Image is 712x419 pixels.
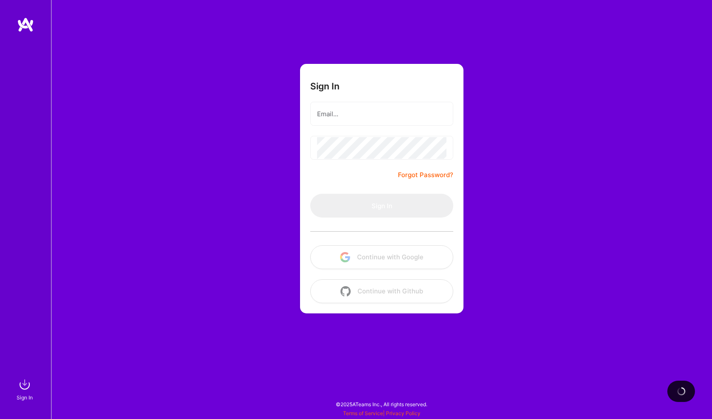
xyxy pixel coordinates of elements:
[343,410,383,416] a: Terms of Service
[310,194,453,218] button: Sign In
[340,286,351,296] img: icon
[398,170,453,180] a: Forgot Password?
[310,245,453,269] button: Continue with Google
[51,393,712,415] div: © 2025 ATeams Inc., All rights reserved.
[18,376,33,402] a: sign inSign In
[310,279,453,303] button: Continue with Github
[677,387,686,396] img: loading
[386,410,420,416] a: Privacy Policy
[310,81,340,92] h3: Sign In
[343,410,420,416] span: |
[16,376,33,393] img: sign in
[17,17,34,32] img: logo
[17,393,33,402] div: Sign In
[317,103,446,125] input: Email...
[340,252,350,262] img: icon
